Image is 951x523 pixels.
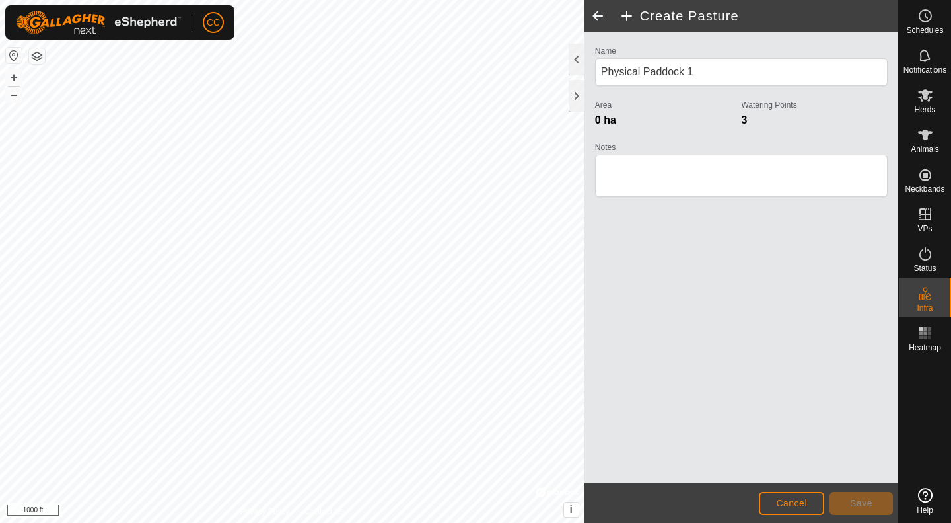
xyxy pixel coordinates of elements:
button: Save [829,492,893,515]
span: CC [207,16,220,30]
span: Heatmap [909,344,941,352]
span: Cancel [776,498,807,508]
h2: Create Pasture [619,8,898,24]
span: Schedules [906,26,943,34]
button: i [564,503,579,517]
img: Gallagher Logo [16,11,181,34]
button: Reset Map [6,48,22,63]
a: Contact Us [305,506,344,518]
a: Help [899,483,951,520]
span: Save [850,498,872,508]
button: + [6,69,22,85]
span: Help [917,506,933,514]
button: Map Layers [29,48,45,64]
label: Notes [595,141,888,153]
button: Cancel [759,492,824,515]
label: Name [595,45,888,57]
label: Area [595,99,742,111]
span: 3 [741,114,747,126]
button: – [6,87,22,102]
a: Privacy Policy [240,506,289,518]
span: i [570,504,573,515]
span: Infra [917,304,933,312]
span: 0 ha [595,114,616,126]
span: Status [913,264,936,272]
span: Animals [911,145,939,153]
label: Watering Points [741,99,888,111]
span: Neckbands [905,185,944,193]
span: Herds [914,106,935,114]
span: Notifications [903,66,946,74]
span: VPs [917,225,932,233]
